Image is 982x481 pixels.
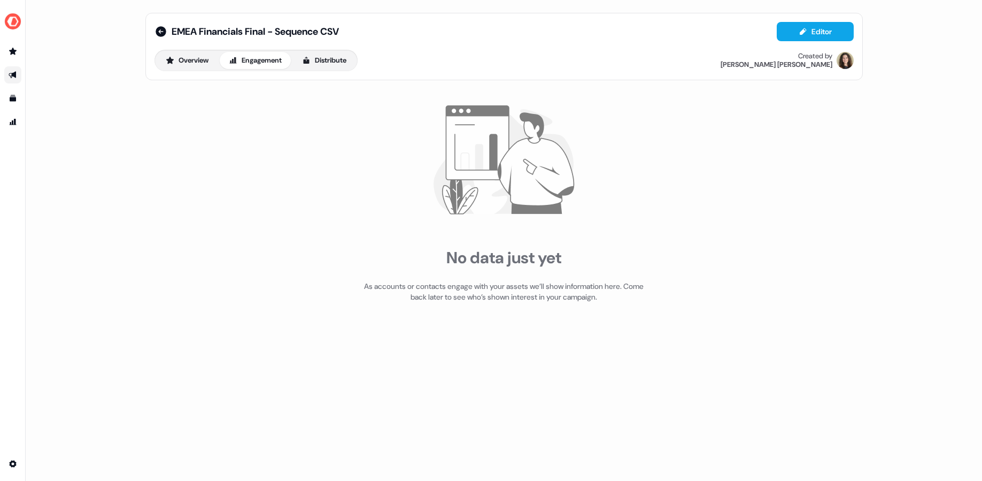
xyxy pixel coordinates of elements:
a: Go to templates [4,90,21,107]
div: No data just yet [446,248,561,268]
img: Alexandra [837,52,854,69]
a: Editor [777,27,854,39]
button: Engagement [220,52,291,69]
span: EMEA Financials Final - Sequence CSV [172,25,339,38]
div: Created by [798,52,832,60]
a: Go to prospects [4,43,21,60]
button: Distribute [293,52,355,69]
img: illustration showing a graph with no data [429,85,579,235]
a: Go to integrations [4,455,21,472]
a: Go to attribution [4,113,21,131]
div: As accounts or contacts engage with your assets we’ll show information here. Come back later to s... [362,281,645,302]
a: Go to outbound experience [4,66,21,83]
button: Editor [777,22,854,41]
button: Overview [157,52,218,69]
div: [PERSON_NAME] [PERSON_NAME] [721,60,832,69]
